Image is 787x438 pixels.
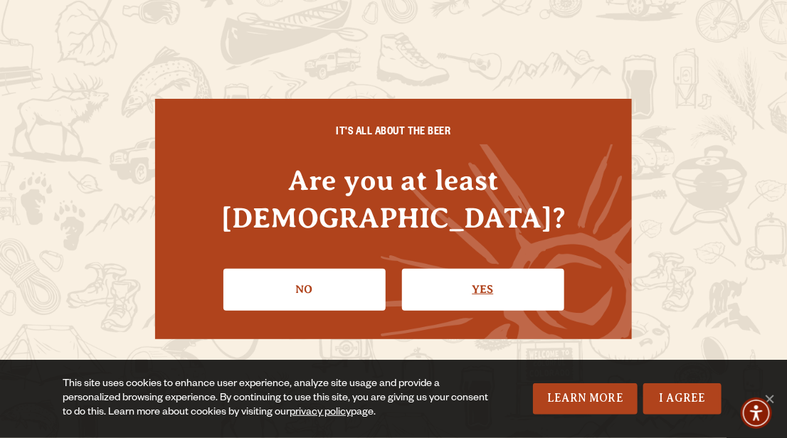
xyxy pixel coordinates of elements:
a: Learn More [533,383,638,415]
div: This site uses cookies to enhance user experience, analyze site usage and provide a personalized ... [63,378,492,420]
a: I Agree [643,383,722,415]
h4: Are you at least [DEMOGRAPHIC_DATA]? [184,161,603,237]
a: privacy policy [290,407,351,419]
a: Confirm I'm 21 or older [402,269,564,310]
a: No [223,269,386,310]
h6: IT'S ALL ABOUT THE BEER [184,127,603,140]
div: Accessibility Menu [741,397,772,429]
